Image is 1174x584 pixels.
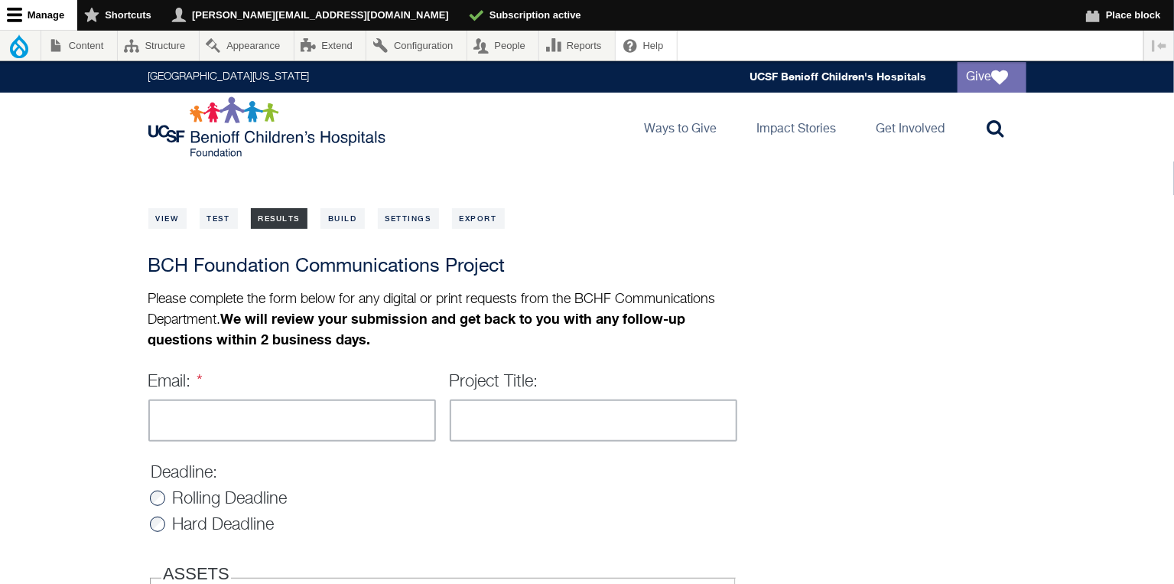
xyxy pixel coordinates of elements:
[151,465,218,481] label: Deadline:
[148,252,737,282] h2: BCH Foundation Communications Project
[148,290,737,351] p: Please complete the form below for any digital or print requests from the BCHF Communications Dep...
[173,491,288,507] label: Rolling Deadline
[200,208,238,229] a: Test
[163,566,229,582] label: ASSETS
[320,208,365,229] a: Build
[148,374,203,390] label: Email:
[616,31,677,60] a: Help
[745,93,849,161] a: Impact Stories
[148,310,686,347] strong: We will review your submission and get back to you with any follow-up questions within 2 business...
[539,31,615,60] a: Reports
[148,72,310,83] a: [GEOGRAPHIC_DATA][US_STATE]
[450,374,538,390] label: Project Title:
[118,31,199,60] a: Structure
[294,31,366,60] a: Extend
[148,208,187,229] a: View
[41,31,117,60] a: Content
[750,70,927,83] a: UCSF Benioff Children's Hospitals
[1144,31,1174,60] button: Vertical orientation
[200,31,294,60] a: Appearance
[633,93,730,161] a: Ways to Give
[958,62,1026,93] a: Give
[864,93,958,161] a: Get Involved
[378,208,439,229] a: Settings
[452,208,505,229] a: Export
[173,517,275,533] label: Hard Deadline
[467,31,539,60] a: People
[251,208,308,229] a: Results
[148,96,389,158] img: Logo for UCSF Benioff Children's Hospitals Foundation
[366,31,466,60] a: Configuration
